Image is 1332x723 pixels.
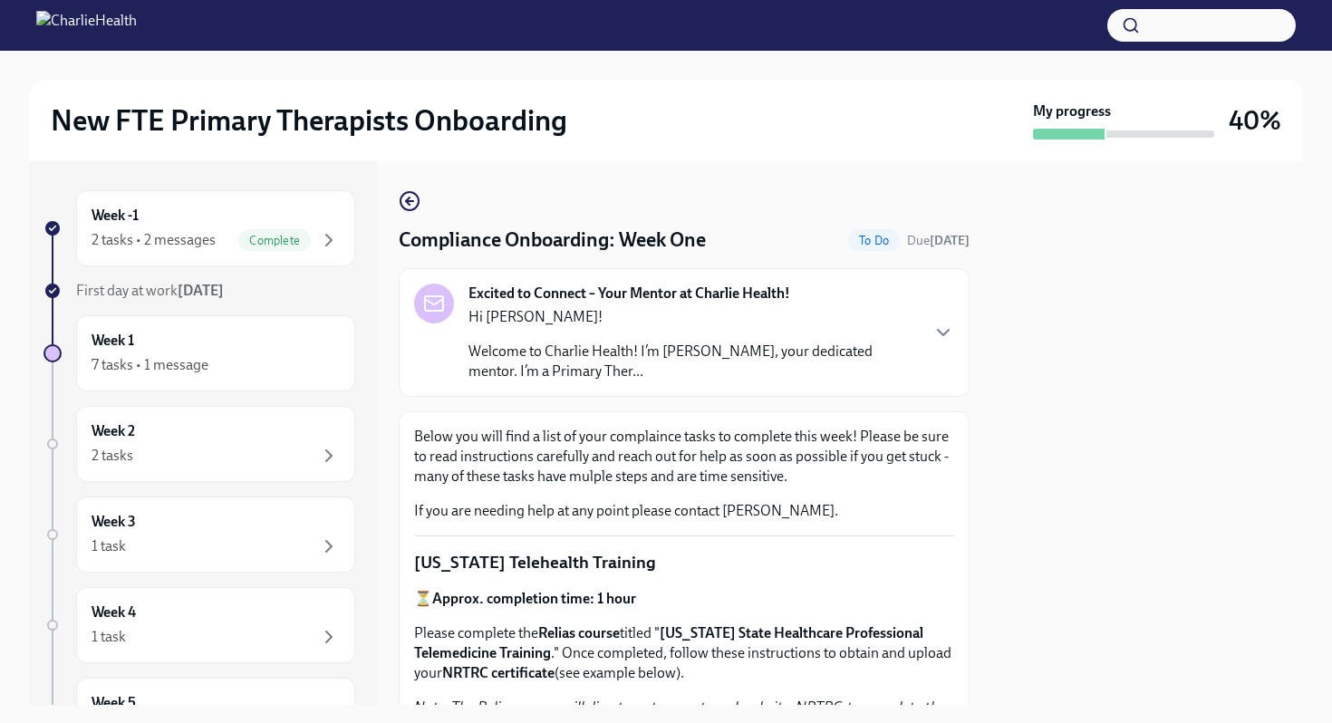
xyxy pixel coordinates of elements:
[442,664,555,681] strong: NRTRC certificate
[92,602,136,622] h6: Week 4
[414,623,954,683] p: Please complete the titled " ." Once completed, follow these instructions to obtain and upload yo...
[92,331,134,351] h6: Week 1
[92,446,133,466] div: 2 tasks
[930,233,970,248] strong: [DATE]
[468,284,790,304] strong: Excited to Connect – Your Mentor at Charlie Health!
[92,421,135,441] h6: Week 2
[43,281,355,301] a: First day at work[DATE]
[538,624,620,641] strong: Relias course
[92,627,126,647] div: 1 task
[414,551,954,574] p: [US_STATE] Telehealth Training
[92,355,208,375] div: 7 tasks • 1 message
[92,206,139,226] h6: Week -1
[92,693,136,713] h6: Week 5
[43,315,355,391] a: Week 17 tasks • 1 message
[238,234,311,247] span: Complete
[414,624,923,661] strong: [US_STATE] State Healthcare Professional Telemedicine Training
[414,501,954,521] p: If you are needing help at any point please contact [PERSON_NAME].
[36,11,137,40] img: CharlieHealth
[848,234,900,247] span: To Do
[92,512,136,532] h6: Week 3
[51,102,567,139] h2: New FTE Primary Therapists Onboarding
[92,536,126,556] div: 1 task
[76,282,224,299] span: First day at work
[414,427,954,487] p: Below you will find a list of your complaince tasks to complete this week! Please be sure to read...
[414,589,954,609] p: ⏳
[178,282,224,299] strong: [DATE]
[432,590,636,607] strong: Approx. completion time: 1 hour
[92,230,216,250] div: 2 tasks • 2 messages
[907,233,970,248] span: Due
[399,227,706,254] h4: Compliance Onboarding: Week One
[43,587,355,663] a: Week 41 task
[1229,104,1281,137] h3: 40%
[43,496,355,573] a: Week 31 task
[468,342,918,381] p: Welcome to Charlie Health! I’m [PERSON_NAME], your dedicated mentor. I’m a Primary Ther...
[1033,101,1111,121] strong: My progress
[907,232,970,249] span: September 14th, 2025 10:00
[468,307,918,327] p: Hi [PERSON_NAME]!
[43,190,355,266] a: Week -12 tasks • 2 messagesComplete
[43,406,355,482] a: Week 22 tasks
